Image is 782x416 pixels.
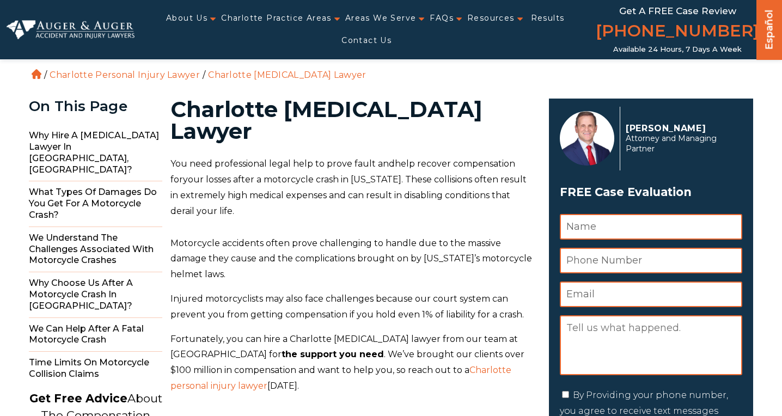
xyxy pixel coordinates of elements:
[596,19,759,45] a: [PHONE_NUMBER]
[560,214,742,240] input: Name
[560,182,742,203] h3: FREE Case Evaluation
[170,365,511,391] a: Charlotte personal injury lawyer
[221,7,332,29] a: Charlotte Practice Areas
[282,349,384,359] b: the support you need
[170,334,518,360] span: Fortunately, you can hire a Charlotte [MEDICAL_DATA] lawyer from our team at [GEOGRAPHIC_DATA] for
[560,282,742,307] input: Email
[166,7,207,29] a: About Us
[170,174,527,216] span: your losses after a motorcycle crash in [US_STATE]. These collisions often result in extremely hi...
[341,29,392,52] a: Contact Us
[170,238,532,280] span: Motorcycle accidents often prove challenging to handle due to the massive damage they cause and t...
[560,248,742,273] input: Phone Number
[29,391,127,405] strong: Get Free Advice
[626,133,736,154] span: Attorney and Managing Partner
[7,20,135,40] img: Auger & Auger Accident and Injury Lawyers Logo
[531,7,565,29] a: Results
[29,227,162,272] span: We Understand the Challenges Associated with Motorcycle Crashes
[560,111,614,166] img: Herbert Auger
[626,123,736,133] p: [PERSON_NAME]
[619,5,736,16] span: Get a FREE Case Review
[29,125,162,181] span: Why Hire a [MEDICAL_DATA] Lawyer in [GEOGRAPHIC_DATA], [GEOGRAPHIC_DATA]?
[267,381,299,391] span: [DATE].
[29,181,162,227] span: What Types of Damages do You Get for a Motorcycle Crash?
[467,7,515,29] a: Resources
[613,45,742,54] span: Available 24 Hours, 7 Days a Week
[29,272,162,317] span: Why Choose Us After a Motorcycle Crash in [GEOGRAPHIC_DATA]?
[50,70,200,80] a: Charlotte Personal Injury Lawyer
[29,318,162,352] span: We Can Help After a Fatal Motorcycle Crash
[345,7,417,29] a: Areas We Serve
[170,158,395,169] span: You need professional legal help to prove fault and
[32,69,41,79] a: Home
[205,70,369,80] li: Charlotte [MEDICAL_DATA] Lawyer
[430,7,454,29] a: FAQs
[170,99,536,142] h1: Charlotte [MEDICAL_DATA] Lawyer
[29,352,162,386] span: Time Limits on Motorcycle Collision Claims
[29,99,162,114] div: On This Page
[170,293,524,320] span: Injured motorcyclists may also face challenges because our court system can prevent you from gett...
